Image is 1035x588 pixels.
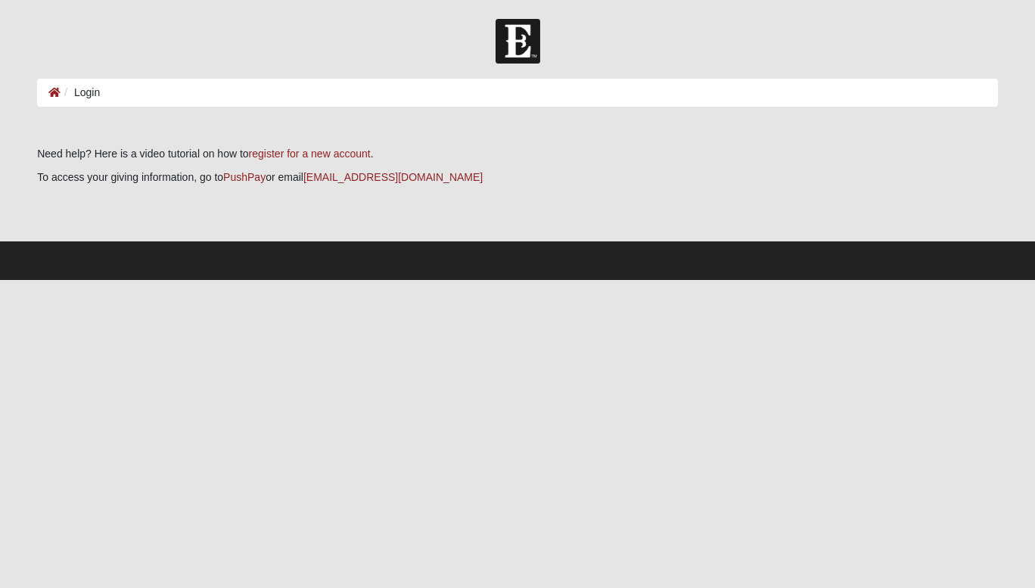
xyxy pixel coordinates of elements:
a: [EMAIL_ADDRESS][DOMAIN_NAME] [303,171,483,183]
p: Need help? Here is a video tutorial on how to . [37,146,998,162]
a: PushPay [223,171,266,183]
img: Church of Eleven22 Logo [496,19,540,64]
a: register for a new account [249,148,371,160]
p: To access your giving information, go to or email [37,170,998,185]
li: Login [61,85,100,101]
